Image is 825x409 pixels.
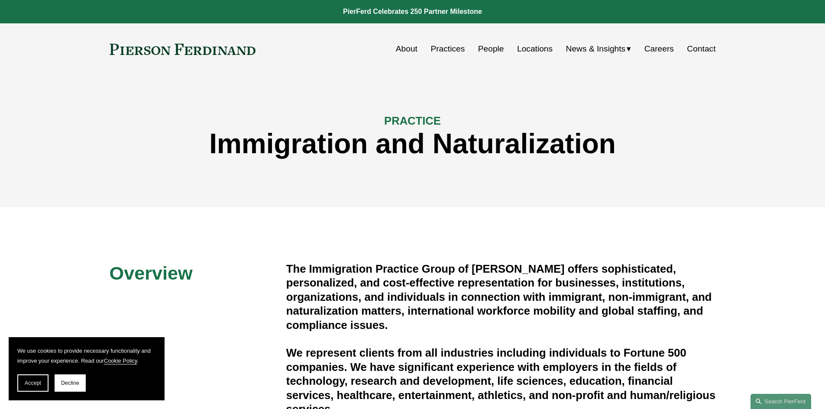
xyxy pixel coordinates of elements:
button: Decline [55,374,86,392]
a: folder dropdown [566,41,631,57]
p: We use cookies to provide necessary functionality and improve your experience. Read our . [17,346,156,366]
a: Cookie Policy [104,357,137,364]
span: News & Insights [566,42,626,57]
a: Contact [687,41,715,57]
section: Cookie banner [9,337,165,400]
button: Accept [17,374,49,392]
a: About [396,41,417,57]
h1: Immigration and Naturalization [110,128,716,160]
span: Decline [61,380,79,386]
a: Locations [517,41,553,57]
a: Careers [644,41,674,57]
a: Search this site [751,394,811,409]
h4: The Immigration Practice Group of [PERSON_NAME] offers sophisticated, personalized, and cost-effe... [286,262,716,332]
a: Practices [430,41,465,57]
a: People [478,41,504,57]
span: PRACTICE [384,115,441,127]
span: Overview [110,263,193,283]
span: Accept [25,380,41,386]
